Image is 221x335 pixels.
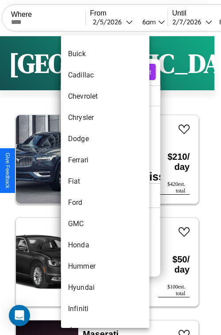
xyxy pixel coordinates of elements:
[61,150,149,171] li: Ferrari
[61,171,149,192] li: Fiat
[61,277,149,298] li: Hyundai
[61,256,149,277] li: Hummer
[61,107,149,128] li: Chrysler
[61,235,149,256] li: Honda
[61,43,149,65] li: Buick
[61,192,149,213] li: Ford
[9,305,30,326] div: Open Intercom Messenger
[61,213,149,235] li: GMC
[61,298,149,320] li: Infiniti
[61,86,149,107] li: Chevrolet
[61,128,149,150] li: Dodge
[61,65,149,86] li: Cadillac
[4,153,11,189] div: Give Feedback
